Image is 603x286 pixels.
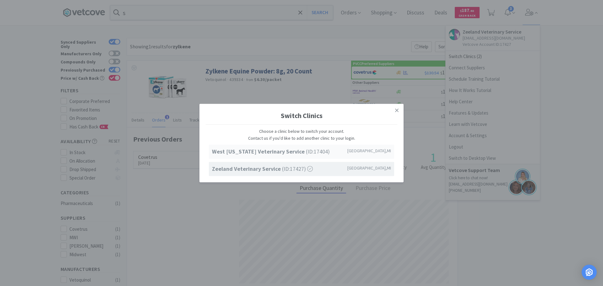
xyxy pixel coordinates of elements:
[209,127,394,142] p: Choose a clinic below to switch your account. Contact us if you'd like to add another clinic to y...
[212,165,282,172] strong: Zeeland Veterinary Service
[347,147,391,154] span: [GEOGRAPHIC_DATA] , MI
[582,265,597,280] div: Open Intercom Messenger
[212,165,313,174] span: (ID: 17427 )
[212,147,330,156] span: (ID: 17404 )
[206,107,397,124] h1: Switch Clinics
[212,148,306,155] strong: West [US_STATE] Veterinary Service
[347,165,391,171] span: [GEOGRAPHIC_DATA] , MI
